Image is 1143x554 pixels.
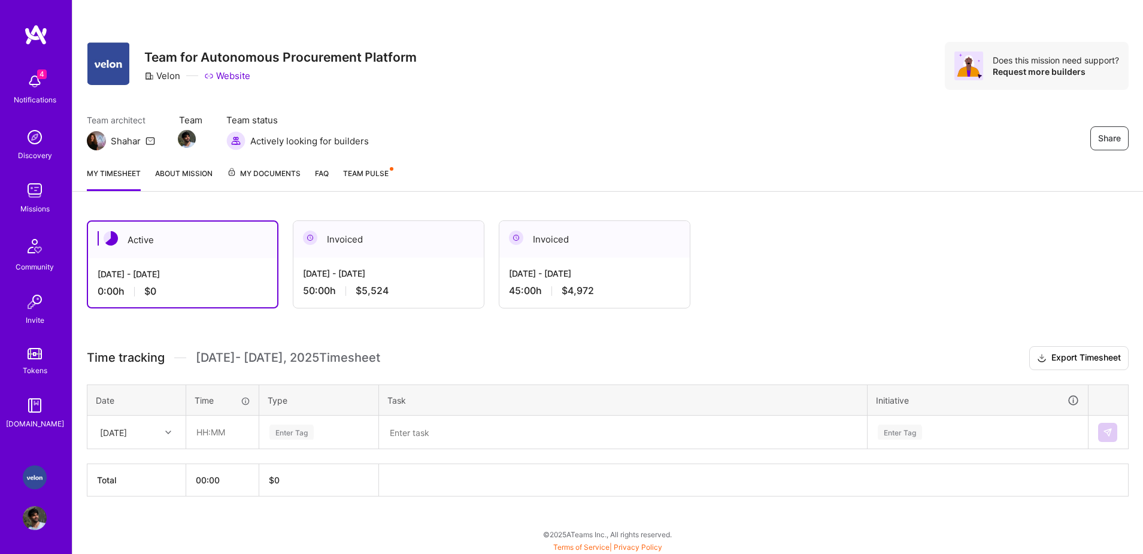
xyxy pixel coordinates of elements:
[155,167,213,191] a: About Mission
[18,149,52,162] div: Discovery
[144,285,156,298] span: $0
[227,167,301,191] a: My Documents
[23,393,47,417] img: guide book
[562,284,594,297] span: $4,972
[144,50,417,65] h3: Team for Autonomous Procurement Platform
[509,231,523,245] img: Invoiced
[315,167,329,191] a: FAQ
[878,423,922,441] div: Enter Tag
[144,69,180,82] div: Velon
[100,426,127,438] div: [DATE]
[14,93,56,106] div: Notifications
[343,167,392,191] a: Team Pulse
[303,284,474,297] div: 50:00 h
[269,423,314,441] div: Enter Tag
[98,285,268,298] div: 0:00 h
[37,69,47,79] span: 4
[1090,126,1129,150] button: Share
[343,169,389,178] span: Team Pulse
[303,267,474,280] div: [DATE] - [DATE]
[87,42,129,85] img: Company Logo
[614,543,662,552] a: Privacy Policy
[20,202,50,215] div: Missions
[20,465,50,489] a: Velon: Team for Autonomous Procurement Platform
[1029,346,1129,370] button: Export Timesheet
[954,52,983,80] img: Avatar
[1103,428,1112,437] img: Submit
[303,231,317,245] img: Invoiced
[20,506,50,530] a: User Avatar
[187,416,258,448] input: HH:MM
[553,543,662,552] span: |
[553,543,610,552] a: Terms of Service
[269,475,280,485] span: $ 0
[1037,352,1047,365] i: icon Download
[204,69,250,82] a: Website
[98,268,268,280] div: [DATE] - [DATE]
[87,385,186,416] th: Date
[144,71,154,81] i: icon CompanyGray
[111,135,141,147] div: Shahar
[20,232,49,261] img: Community
[178,130,196,148] img: Team Member Avatar
[379,385,868,416] th: Task
[87,167,141,191] a: My timesheet
[186,464,259,497] th: 00:00
[195,394,250,407] div: Time
[226,114,369,126] span: Team status
[293,221,484,258] div: Invoiced
[88,222,277,258] div: Active
[226,131,245,150] img: Actively looking for builders
[23,125,47,149] img: discovery
[876,393,1080,407] div: Initiative
[250,135,369,147] span: Actively looking for builders
[356,284,389,297] span: $5,524
[165,429,171,435] i: icon Chevron
[993,66,1119,77] div: Request more builders
[26,314,44,326] div: Invite
[87,114,155,126] span: Team architect
[87,131,106,150] img: Team Architect
[23,465,47,489] img: Velon: Team for Autonomous Procurement Platform
[259,385,379,416] th: Type
[145,136,155,146] i: icon Mail
[509,267,680,280] div: [DATE] - [DATE]
[23,364,47,377] div: Tokens
[23,178,47,202] img: teamwork
[87,350,165,365] span: Time tracking
[28,348,42,359] img: tokens
[509,284,680,297] div: 45:00 h
[87,464,186,497] th: Total
[24,24,48,46] img: logo
[72,519,1143,549] div: © 2025 ATeams Inc., All rights reserved.
[104,231,118,246] img: Active
[1098,132,1121,144] span: Share
[23,290,47,314] img: Invite
[6,417,64,430] div: [DOMAIN_NAME]
[23,69,47,93] img: bell
[16,261,54,273] div: Community
[179,129,195,149] a: Team Member Avatar
[179,114,202,126] span: Team
[227,167,301,180] span: My Documents
[993,55,1119,66] div: Does this mission need support?
[196,350,380,365] span: [DATE] - [DATE] , 2025 Timesheet
[499,221,690,258] div: Invoiced
[23,506,47,530] img: User Avatar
